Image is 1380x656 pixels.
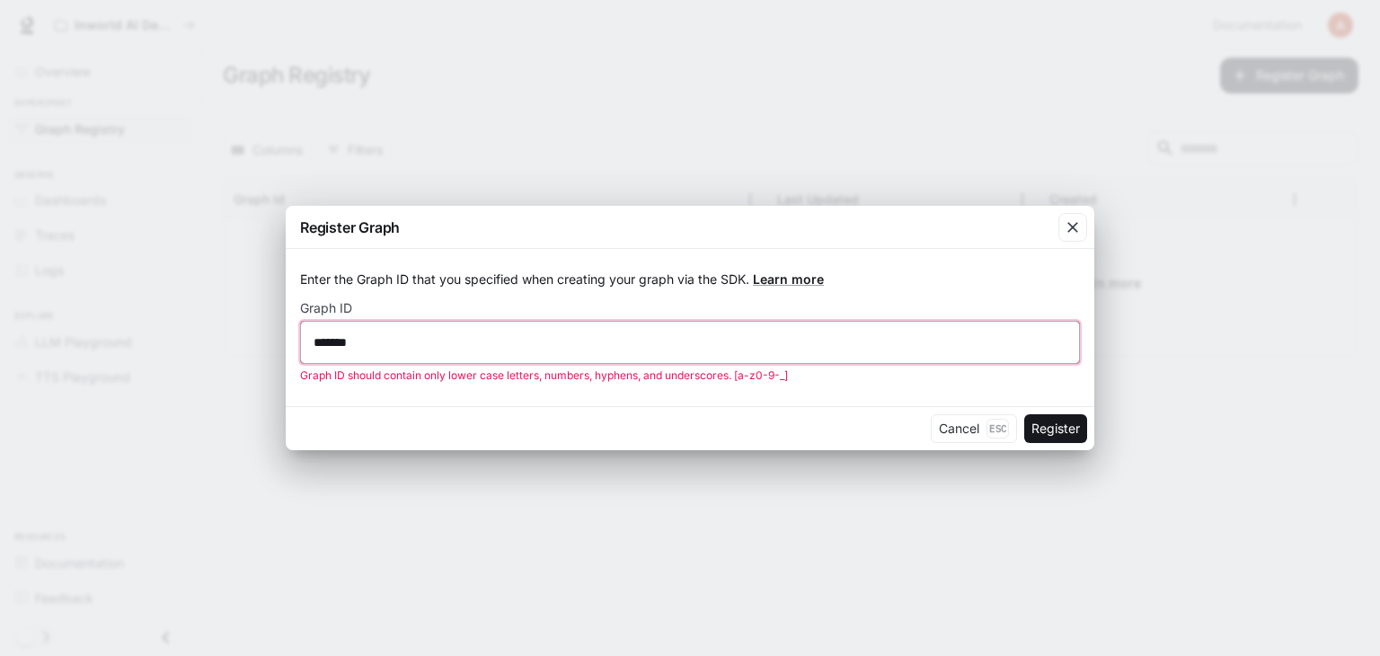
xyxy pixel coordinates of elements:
a: Learn more [753,271,824,287]
p: Enter the Graph ID that you specified when creating your graph via the SDK. [300,270,1080,288]
p: Esc [986,419,1009,439]
p: Graph ID [300,302,352,315]
button: Register [1024,414,1087,443]
p: Graph ID should contain only lower case letters, numbers, hyphens, and underscores. [a-z0-9-_] [300,367,1067,385]
p: Register Graph [300,217,400,238]
button: CancelEsc [931,414,1017,443]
